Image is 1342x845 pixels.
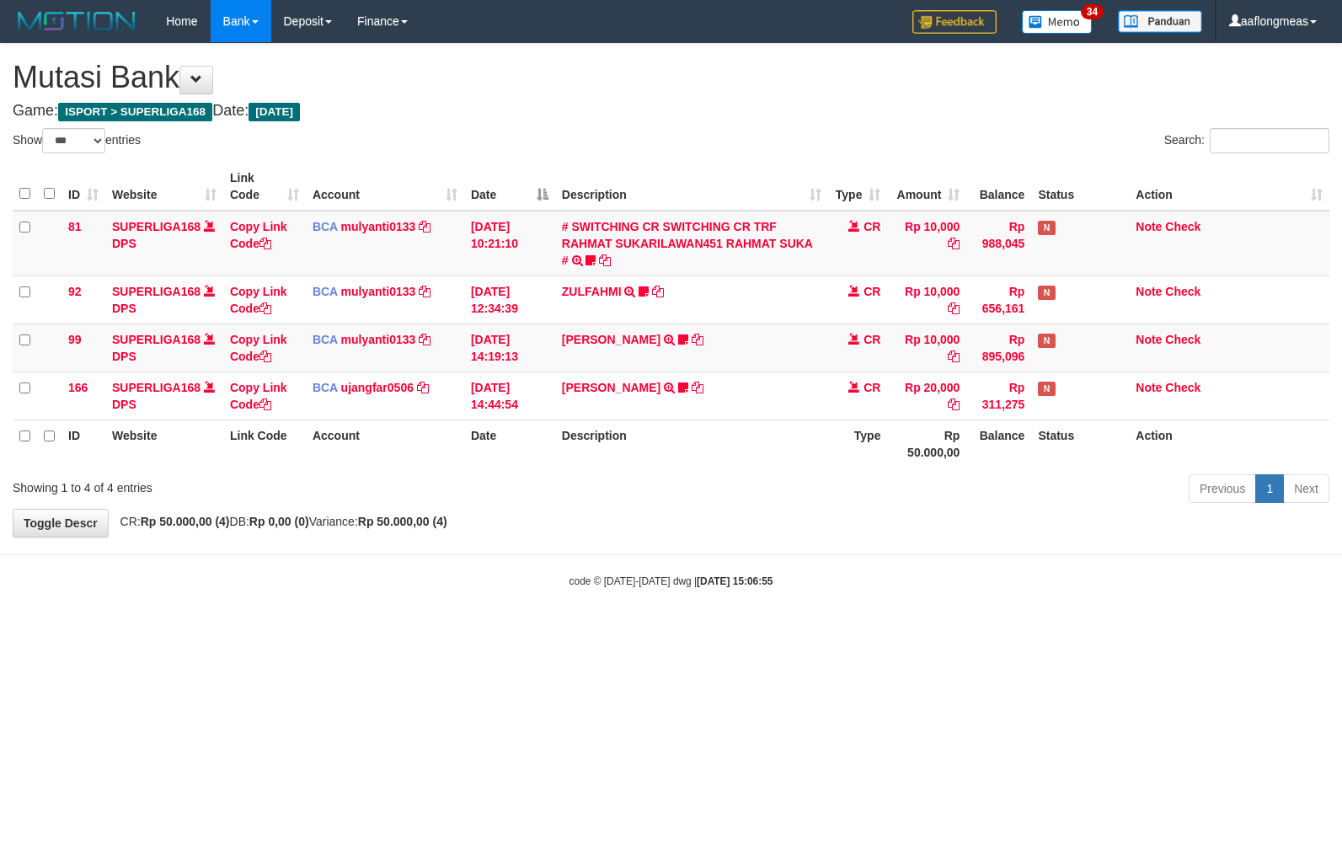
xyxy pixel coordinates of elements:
label: Show entries [13,128,141,153]
span: 34 [1081,4,1104,19]
a: Copy Rp 10,000 to clipboard [948,302,960,315]
a: Copy Rp 20,000 to clipboard [948,398,960,411]
span: [DATE] [249,103,300,121]
th: ID: activate to sort column ascending [61,163,105,211]
a: Copy NOVEN ELING PRAYOG to clipboard [692,381,703,394]
img: MOTION_logo.png [13,8,141,34]
th: Date: activate to sort column descending [464,163,555,211]
span: Has Note [1038,382,1055,396]
th: Amount: activate to sort column ascending [887,163,966,211]
a: Copy ZULFAHMI to clipboard [652,285,664,298]
span: 166 [68,381,88,394]
span: BCA [313,285,338,298]
th: Type [828,420,887,468]
a: Copy Rp 10,000 to clipboard [948,350,960,363]
label: Search: [1164,128,1329,153]
a: Copy ujangfar0506 to clipboard [417,381,429,394]
img: panduan.png [1118,10,1202,33]
a: SUPERLIGA168 [112,333,200,346]
a: # SWITCHING CR SWITCHING CR TRF RAHMAT SUKARILAWAN451 RAHMAT SUKA # [562,220,813,267]
td: DPS [105,372,223,420]
td: [DATE] 12:34:39 [464,275,555,324]
td: Rp 656,161 [966,275,1031,324]
td: Rp 10,000 [887,211,966,276]
a: Copy Link Code [230,381,287,411]
a: Note [1136,381,1162,394]
span: 81 [68,220,82,233]
span: Has Note [1038,334,1055,348]
strong: [DATE] 15:06:55 [697,575,773,587]
span: 92 [68,285,82,298]
small: code © [DATE]-[DATE] dwg | [569,575,773,587]
a: Previous [1189,474,1256,503]
a: SUPERLIGA168 [112,381,200,394]
a: SUPERLIGA168 [112,220,200,233]
span: BCA [313,220,338,233]
td: Rp 895,096 [966,324,1031,372]
a: Next [1283,474,1329,503]
span: BCA [313,381,338,394]
a: Copy mulyanti0133 to clipboard [419,220,430,233]
a: ujangfar0506 [341,381,414,394]
td: DPS [105,324,223,372]
th: Date [464,420,555,468]
a: ZULFAHMI [562,285,622,298]
a: mulyanti0133 [341,285,416,298]
a: Toggle Descr [13,509,109,537]
strong: Rp 50.000,00 (4) [141,515,230,528]
a: [PERSON_NAME] [562,381,660,394]
a: Copy Link Code [230,285,287,315]
a: [PERSON_NAME] [562,333,660,346]
a: Check [1165,333,1200,346]
a: Note [1136,285,1162,298]
th: Balance [966,163,1031,211]
div: Showing 1 to 4 of 4 entries [13,473,547,496]
th: Action [1129,420,1329,468]
strong: Rp 0,00 (0) [249,515,309,528]
a: Copy # SWITCHING CR SWITCHING CR TRF RAHMAT SUKARILAWAN451 RAHMAT SUKA # to clipboard [599,254,611,267]
th: Website: activate to sort column ascending [105,163,223,211]
th: Type: activate to sort column ascending [828,163,887,211]
td: DPS [105,211,223,276]
span: CR: DB: Variance: [112,515,447,528]
th: Website [105,420,223,468]
th: Description [555,420,829,468]
th: Link Code: activate to sort column ascending [223,163,306,211]
a: Check [1165,220,1200,233]
select: Showentries [42,128,105,153]
th: Rp 50.000,00 [887,420,966,468]
h1: Mutasi Bank [13,61,1329,94]
input: Search: [1210,128,1329,153]
a: SUPERLIGA168 [112,285,200,298]
a: Check [1165,285,1200,298]
strong: Rp 50.000,00 (4) [358,515,447,528]
span: CR [863,381,880,394]
a: Copy MUHAMMAD REZA to clipboard [692,333,703,346]
span: CR [863,333,880,346]
span: Has Note [1038,286,1055,300]
th: Description: activate to sort column ascending [555,163,829,211]
a: 1 [1255,474,1284,503]
span: ISPORT > SUPERLIGA168 [58,103,212,121]
td: Rp 10,000 [887,275,966,324]
span: CR [863,220,880,233]
span: 99 [68,333,82,346]
td: Rp 20,000 [887,372,966,420]
td: [DATE] 14:44:54 [464,372,555,420]
a: Copy mulyanti0133 to clipboard [419,333,430,346]
th: ID [61,420,105,468]
h4: Game: Date: [13,103,1329,120]
td: Rp 311,275 [966,372,1031,420]
td: DPS [105,275,223,324]
span: Has Note [1038,221,1055,235]
img: Button%20Memo.svg [1022,10,1093,34]
th: Balance [966,420,1031,468]
th: Account: activate to sort column ascending [306,163,464,211]
span: CR [863,285,880,298]
th: Status [1031,163,1129,211]
span: BCA [313,333,338,346]
img: Feedback.jpg [912,10,997,34]
th: Account [306,420,464,468]
a: Note [1136,220,1162,233]
a: Copy Rp 10,000 to clipboard [948,237,960,250]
